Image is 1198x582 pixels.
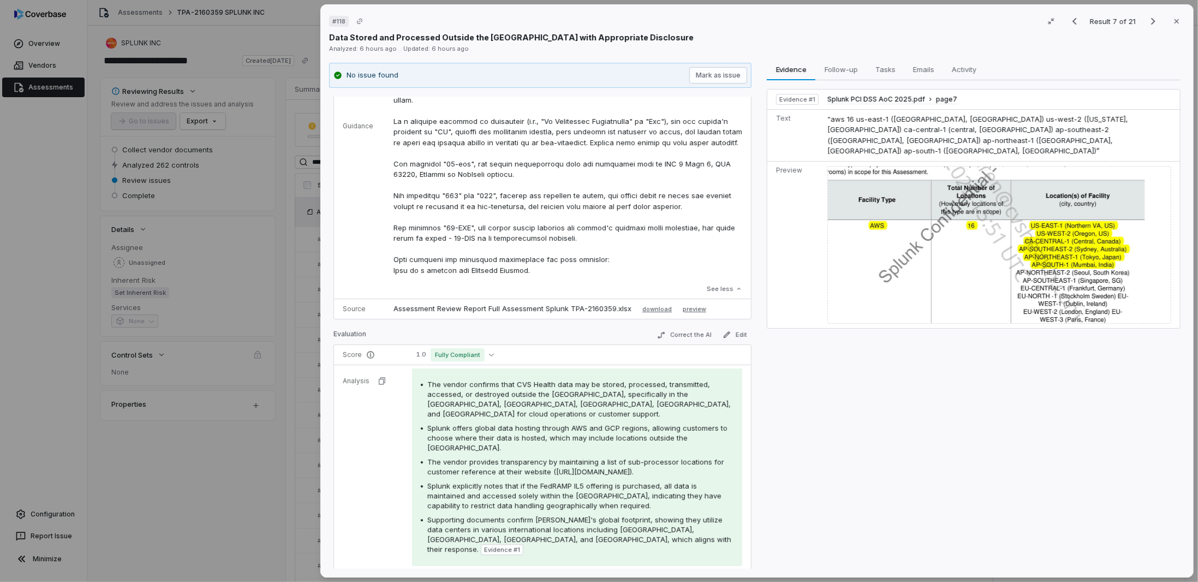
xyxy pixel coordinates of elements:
span: Evidence # 1 [779,95,815,104]
button: 1.0Fully Compliant [412,348,498,361]
p: Data Stored and Processed Outside the [GEOGRAPHIC_DATA] with Appropriate Disclosure [329,32,694,43]
span: Activity [947,62,981,76]
p: Score [343,351,395,359]
button: Edit [718,328,752,341]
p: Analysis [343,377,369,385]
p: Guidance [343,122,376,130]
span: Updated: 6 hours ago [403,45,469,52]
span: Tasks [871,62,900,76]
td: Preview [767,161,823,328]
span: Splunk PCI DSS AoC 2025.pdf [827,95,925,104]
span: Splunk offers global data hosting through AWS and GCP regions, allowing customers to choose where... [427,424,728,452]
span: Emails [909,62,939,76]
button: Correct the AI [653,329,716,342]
span: The vendor provides transparency by maintaining a list of sub-processor locations for customer re... [427,458,724,476]
img: 533302fd468144c296b6ceafe2e684d2_original.jpg_w1200.jpg [827,166,1171,324]
p: Assessment Review Report Full Assessment Splunk TPA-2160359.xlsx [394,304,631,314]
span: Analyzed: 6 hours ago [329,45,397,52]
span: The vendor confirms that CVS Health data may be stored, processed, transmitted, accessed, or dest... [427,380,731,418]
span: Fully Compliant [431,348,485,361]
span: Supporting documents confirm [PERSON_NAME]'s global footprint, showing they utilize data centers ... [427,515,731,554]
p: Evaluation [333,330,366,343]
button: Next result [1142,15,1164,28]
button: Previous result [1064,15,1086,28]
span: Splunk explicitly notes that if the FedRAMP IL5 offering is purchased, all data is maintained and... [427,482,722,510]
p: Source [343,305,376,313]
span: # 118 [332,17,345,26]
button: Copy link [350,11,369,31]
button: See less [704,279,746,299]
span: “aws 16 us-east-1 ([GEOGRAPHIC_DATA], [GEOGRAPHIC_DATA]) us-west-2 ([US_STATE], [GEOGRAPHIC_DATA]... [827,115,1128,156]
p: Result 7 of 21 [1090,15,1138,27]
button: preview [683,302,706,316]
span: Evidence [772,62,811,76]
button: Splunk PCI DSS AoC 2025.pdfpage7 [827,95,957,104]
span: page 7 [936,95,957,104]
span: Follow-up [820,62,862,76]
p: No issue found [347,70,398,81]
button: download [638,302,676,316]
span: Evidence # 1 [484,545,520,554]
button: Mark as issue [689,67,747,84]
td: Text [767,109,823,161]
